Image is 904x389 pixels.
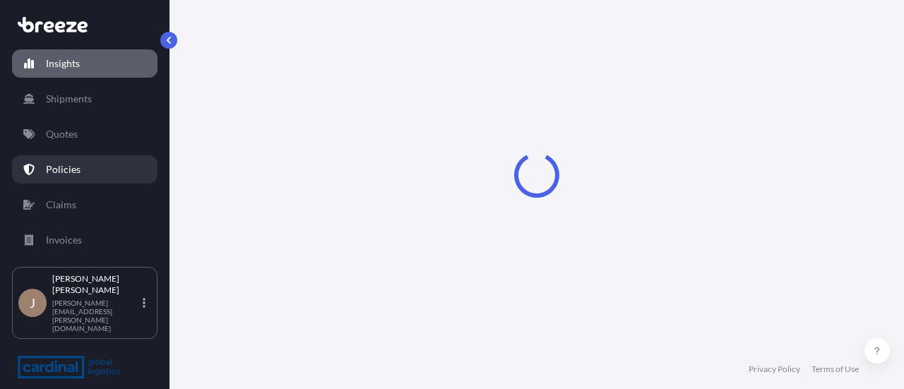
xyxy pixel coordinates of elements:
a: Invoices [12,226,157,254]
p: Claims [46,198,76,212]
p: [PERSON_NAME] [PERSON_NAME] [52,273,140,296]
span: J [30,296,35,310]
img: organization-logo [18,356,120,378]
a: Claims [12,191,157,219]
a: Terms of Use [811,364,859,375]
p: Quotes [46,127,78,141]
a: Insights [12,49,157,78]
a: Quotes [12,120,157,148]
a: Shipments [12,85,157,113]
p: Invoices [46,233,82,247]
p: Policies [46,162,81,176]
p: [PERSON_NAME][EMAIL_ADDRESS][PERSON_NAME][DOMAIN_NAME] [52,299,140,333]
a: Policies [12,155,157,184]
a: Privacy Policy [749,364,800,375]
p: Shipments [46,92,92,106]
p: Insights [46,56,80,71]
